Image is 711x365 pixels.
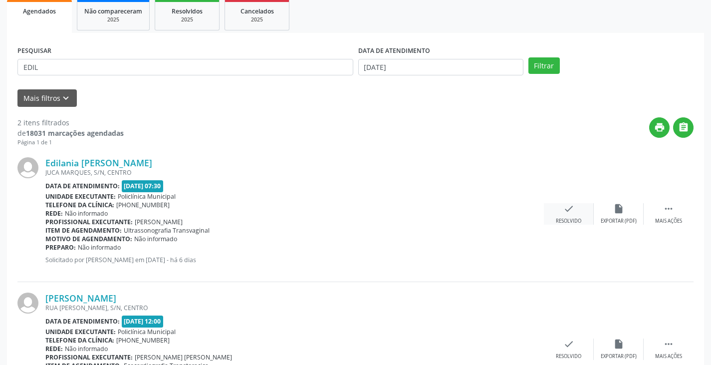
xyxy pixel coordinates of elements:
b: Item de agendamento: [45,226,122,235]
i: insert_drive_file [613,339,624,350]
span: [PERSON_NAME] [135,218,183,226]
b: Telefone da clínica: [45,201,114,209]
button: print [649,117,670,138]
i:  [663,339,674,350]
i: check [563,203,574,214]
b: Motivo de agendamento: [45,235,132,243]
div: Resolvido [556,353,581,360]
span: [PHONE_NUMBER] [116,336,170,345]
strong: 18031 marcações agendadas [26,128,124,138]
b: Rede: [45,345,63,353]
div: 2025 [162,16,212,23]
a: [PERSON_NAME] [45,293,116,304]
b: Telefone da clínica: [45,336,114,345]
input: Selecione um intervalo [358,59,523,76]
button:  [673,117,694,138]
span: [PERSON_NAME] [PERSON_NAME] [135,353,232,362]
span: [DATE] 07:30 [122,180,164,192]
div: 2025 [84,16,142,23]
div: Resolvido [556,218,581,225]
input: Nome, CNS [17,59,353,76]
label: PESQUISAR [17,43,51,59]
div: JUCA MARQUES, S/N, CENTRO [45,168,544,177]
div: de [17,128,124,138]
span: Não informado [65,209,108,218]
div: Exportar (PDF) [601,353,637,360]
span: Ultrassonografia Transvaginal [124,226,210,235]
label: DATA DE ATENDIMENTO [358,43,430,59]
b: Unidade executante: [45,192,116,201]
b: Profissional executante: [45,218,133,226]
i: print [654,122,665,133]
b: Unidade executante: [45,328,116,336]
span: Não informado [134,235,177,243]
div: 2025 [232,16,282,23]
span: Policlínica Municipal [118,192,176,201]
span: [DATE] 12:00 [122,316,164,327]
span: Cancelados [240,7,274,15]
b: Profissional executante: [45,353,133,362]
i:  [663,203,674,214]
b: Preparo: [45,243,76,252]
div: Mais ações [655,353,682,360]
div: Página 1 de 1 [17,138,124,147]
div: Exportar (PDF) [601,218,637,225]
img: img [17,157,38,178]
i: insert_drive_file [613,203,624,214]
i:  [678,122,689,133]
button: Filtrar [528,57,560,74]
div: Mais ações [655,218,682,225]
div: RUA [PERSON_NAME], S/N, CENTRO [45,304,544,312]
b: Data de atendimento: [45,317,120,326]
p: Solicitado por [PERSON_NAME] em [DATE] - há 6 dias [45,256,544,264]
span: Não informado [78,243,121,252]
i: keyboard_arrow_down [60,93,71,104]
i: check [563,339,574,350]
span: Agendados [23,7,56,15]
span: Não compareceram [84,7,142,15]
span: Policlínica Municipal [118,328,176,336]
b: Data de atendimento: [45,182,120,190]
b: Rede: [45,209,63,218]
button: Mais filtroskeyboard_arrow_down [17,89,77,107]
img: img [17,293,38,314]
div: 2 itens filtrados [17,117,124,128]
span: [PHONE_NUMBER] [116,201,170,209]
a: Edilania [PERSON_NAME] [45,157,152,168]
span: Não informado [65,345,108,353]
span: Resolvidos [172,7,203,15]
